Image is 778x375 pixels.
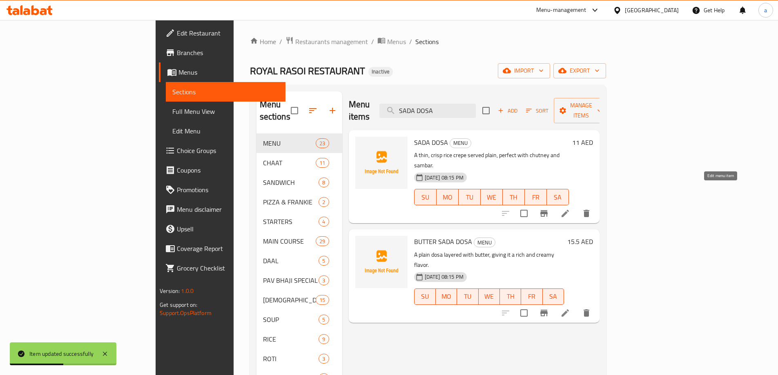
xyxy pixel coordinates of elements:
[159,160,285,180] a: Coupons
[159,258,285,278] a: Grocery Checklist
[524,104,551,117] button: Sort
[263,178,319,187] span: SANDWICH
[256,212,342,231] div: STARTERS4
[560,100,602,121] span: Manage items
[577,204,596,223] button: delete
[256,349,342,368] div: ROTI3
[521,288,542,305] button: FR
[414,250,564,270] p: A plain dosa layered with butter, giving it a rich and creamy flavor.
[534,303,554,323] button: Branch-specific-item
[495,104,521,117] button: Add
[414,235,472,248] span: BUTTER SADA DOSA
[159,62,285,82] a: Menus
[303,101,323,120] span: Sort sections
[414,136,448,149] span: SADA DOSA
[263,217,319,226] span: STARTERS
[450,138,471,148] div: MENU
[316,138,329,148] div: items
[368,67,393,77] div: Inactive
[377,36,406,47] a: Menus
[567,236,593,247] h6: 15.5 AED
[355,137,408,189] img: SADA DOSA
[316,237,328,245] span: 29
[263,236,316,246] span: MAIN COURSE
[550,191,566,203] span: SA
[497,106,519,115] span: Add
[160,286,180,296] span: Version:
[355,236,408,288] img: BUTTER SADA DOSA
[160,300,197,310] span: Get support on:
[560,66,600,76] span: export
[536,5,586,15] div: Menu-management
[250,62,365,80] span: ROYAL RASOI RESTAURANT
[414,150,569,171] p: A thin, crisp rice crepe served plain, perfect with chutney and sambar.
[263,295,316,305] div: CHINESE
[177,48,279,58] span: Branches
[482,291,497,302] span: WE
[166,121,285,141] a: Edit Menu
[515,304,533,322] span: Select to update
[379,104,476,118] input: search
[316,236,329,246] div: items
[172,107,279,116] span: Full Menu View
[177,165,279,175] span: Coupons
[418,291,432,302] span: SU
[177,224,279,234] span: Upsell
[415,37,439,47] span: Sections
[479,288,500,305] button: WE
[181,286,194,296] span: 1.0.0
[421,174,467,182] span: [DATE] 08:15 PM
[256,310,342,329] div: SOUP5
[316,158,329,168] div: items
[256,251,342,271] div: DAAL5
[263,138,316,148] span: MENU
[263,275,319,285] div: PAV BHAJI SPECIAL
[295,37,368,47] span: Restaurants management
[371,37,374,47] li: /
[319,198,328,206] span: 2
[178,67,279,77] span: Menus
[481,189,503,205] button: WE
[177,146,279,155] span: Choice Groups
[525,189,547,205] button: FR
[506,191,522,203] span: TH
[572,137,593,148] h6: 11 AED
[436,288,457,305] button: MO
[319,178,329,187] div: items
[577,303,596,323] button: delete
[316,295,329,305] div: items
[316,159,328,167] span: 11
[439,291,454,302] span: MO
[319,355,328,363] span: 3
[319,334,329,344] div: items
[323,101,342,120] button: Add section
[418,191,433,203] span: SU
[256,329,342,349] div: RICE9
[316,296,328,304] span: 15
[319,315,329,324] div: items
[477,102,495,119] span: Select section
[543,288,564,305] button: SA
[319,277,328,284] span: 3
[29,349,94,358] div: Item updated successfully
[177,263,279,273] span: Grocery Checklist
[263,197,319,207] span: PIZZA & FRANKIE
[474,237,495,247] div: MENU
[319,354,329,364] div: items
[474,238,495,247] span: MENU
[462,191,477,203] span: TU
[504,66,544,76] span: import
[250,36,606,47] nav: breadcrumb
[166,82,285,102] a: Sections
[437,189,459,205] button: MO
[503,291,518,302] span: TH
[409,37,412,47] li: /
[495,104,521,117] span: Add item
[553,63,606,78] button: export
[526,106,548,115] span: Sort
[177,28,279,38] span: Edit Restaurant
